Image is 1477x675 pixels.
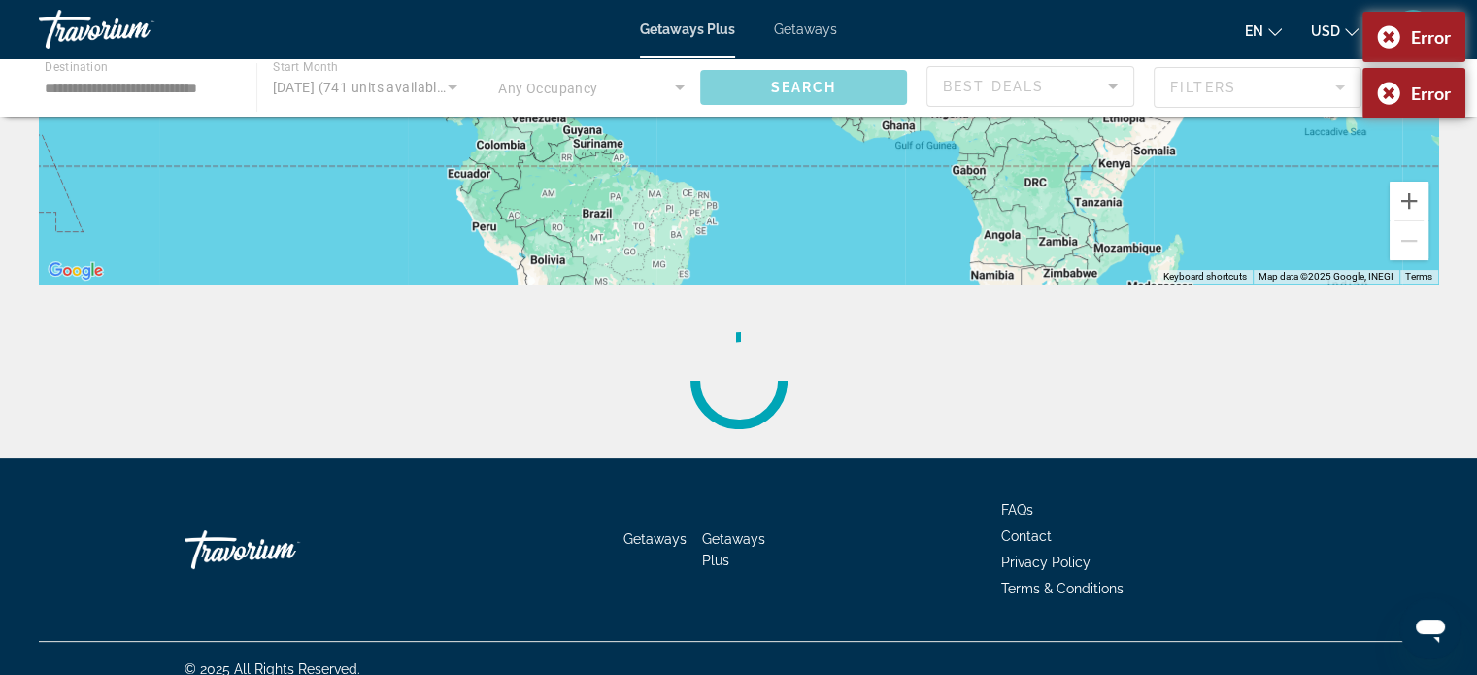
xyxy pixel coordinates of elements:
[1399,597,1461,659] iframe: Button to launch messaging window
[1163,270,1247,284] button: Keyboard shortcuts
[1245,17,1282,45] button: Change language
[623,531,687,547] a: Getaways
[44,258,108,284] img: Google
[1388,9,1438,50] button: User Menu
[185,521,379,579] a: Travorium
[1259,271,1393,282] span: Map data ©2025 Google, INEGI
[1405,271,1432,282] a: Terms (opens in new tab)
[1411,26,1451,48] div: Error
[1311,23,1340,39] span: USD
[1390,221,1428,260] button: Zoom out
[1001,528,1052,544] a: Contact
[1390,182,1428,220] button: Zoom in
[1001,555,1091,570] a: Privacy Policy
[774,21,837,37] a: Getaways
[702,531,765,568] a: Getaways Plus
[1001,502,1033,518] a: FAQs
[1411,83,1451,104] div: Error
[640,21,735,37] a: Getaways Plus
[1311,17,1359,45] button: Change currency
[1245,23,1263,39] span: en
[44,258,108,284] a: Open this area in Google Maps (opens a new window)
[1001,581,1124,596] a: Terms & Conditions
[39,4,233,54] a: Travorium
